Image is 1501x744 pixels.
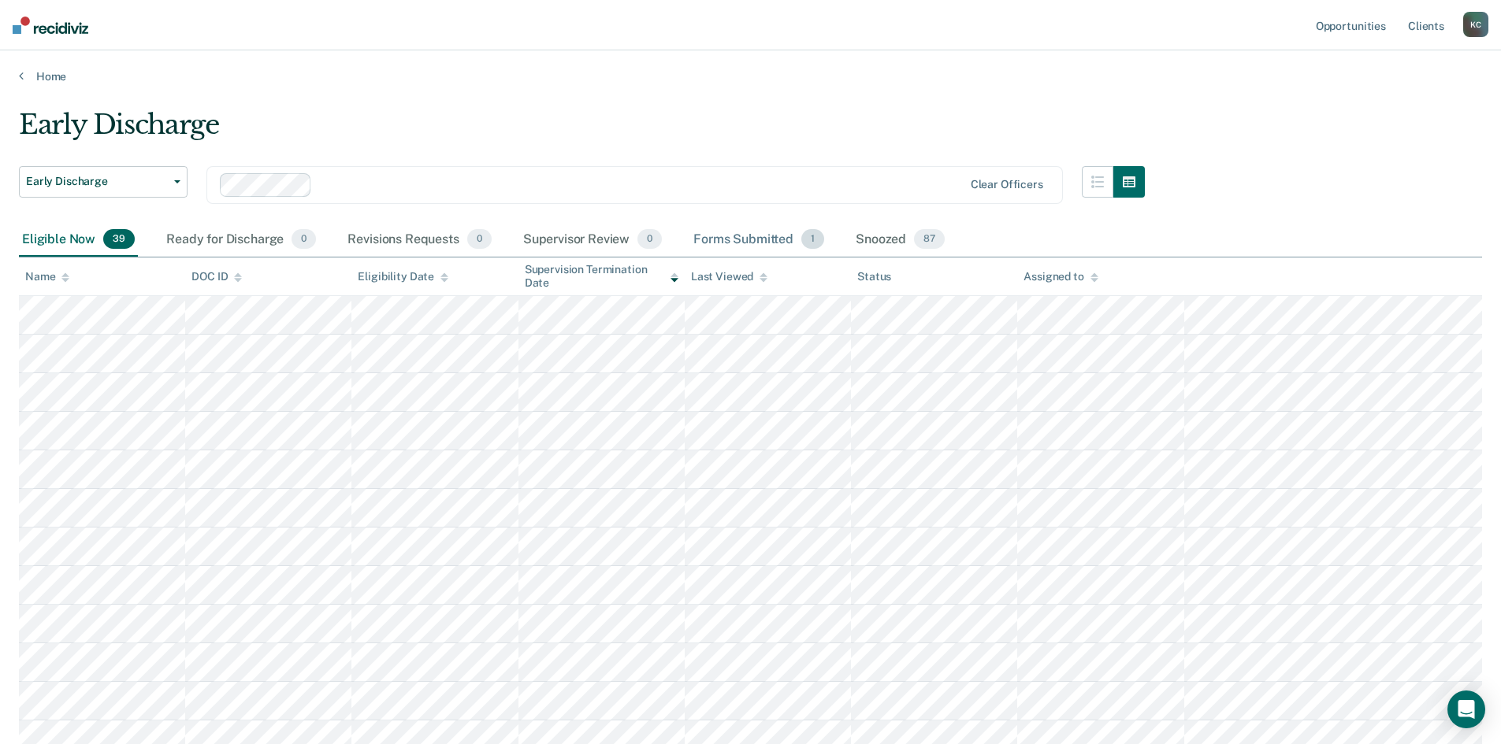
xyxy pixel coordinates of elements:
[637,229,662,250] span: 0
[971,178,1043,191] div: Clear officers
[103,229,135,250] span: 39
[1024,270,1098,283] div: Assigned to
[801,229,824,250] span: 1
[467,229,492,250] span: 0
[191,270,242,283] div: DOC ID
[1447,690,1485,728] div: Open Intercom Messenger
[26,175,168,188] span: Early Discharge
[1463,12,1488,37] div: K C
[520,223,666,257] div: Supervisor Review0
[19,69,1482,83] a: Home
[691,270,767,283] div: Last Viewed
[163,223,319,257] div: Ready for Discharge0
[25,270,69,283] div: Name
[853,223,948,257] div: Snoozed87
[19,166,188,198] button: Early Discharge
[13,17,88,34] img: Recidiviz
[19,109,1145,154] div: Early Discharge
[914,229,945,250] span: 87
[525,263,678,290] div: Supervision Termination Date
[690,223,827,257] div: Forms Submitted1
[292,229,316,250] span: 0
[358,270,448,283] div: Eligibility Date
[1463,12,1488,37] button: KC
[344,223,494,257] div: Revisions Requests0
[857,270,891,283] div: Status
[19,223,138,257] div: Eligible Now39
